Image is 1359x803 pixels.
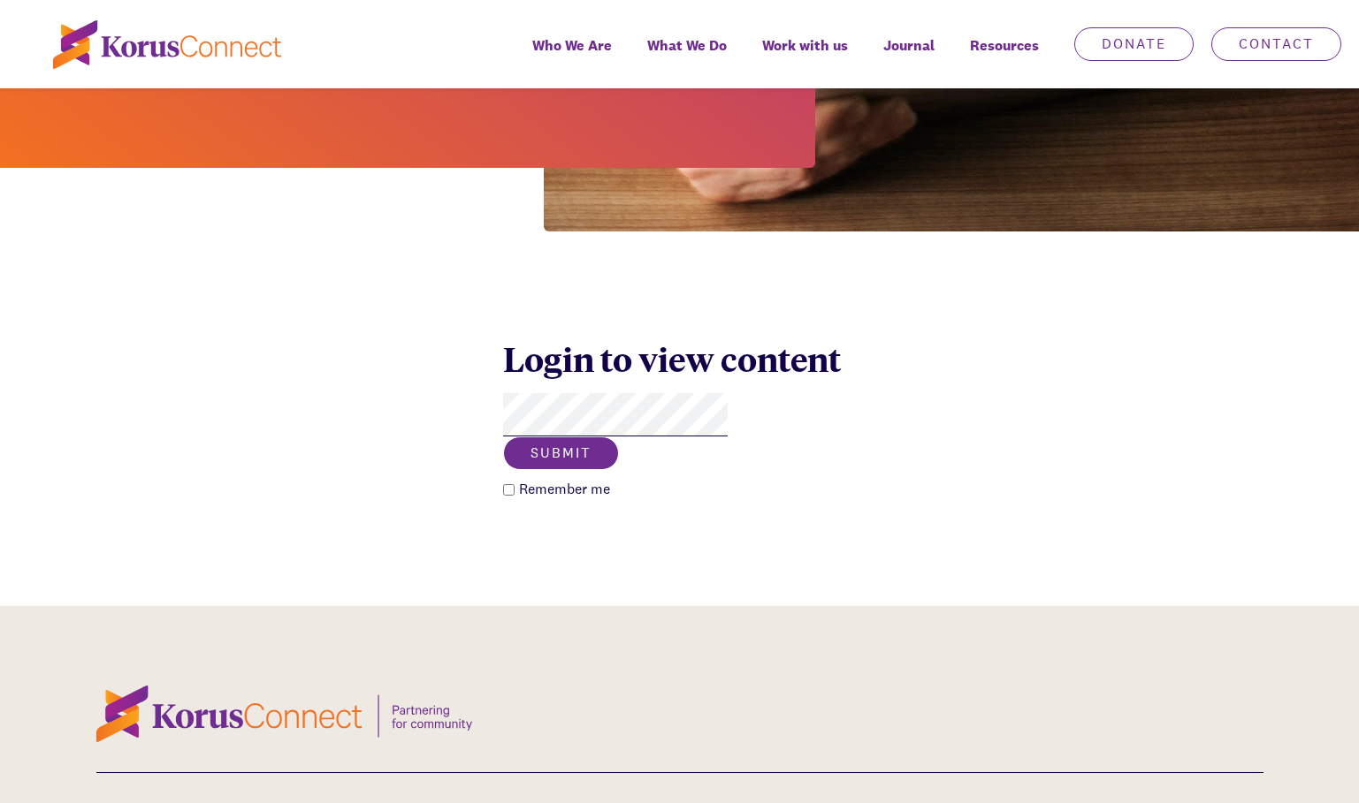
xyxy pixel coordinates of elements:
div: Resources [952,25,1057,88]
a: Donate [1074,27,1194,61]
div: Login to view content [503,337,857,380]
label: Remember me [515,479,610,500]
a: Work with us [744,25,866,88]
span: What We Do [647,33,727,58]
span: Work with us [762,33,848,58]
span: Who We Are [532,33,612,58]
img: korus-connect%2F3bb1268c-e78d-4311-9d6e-a58205fa809b_logo-tagline.svg [96,686,472,742]
a: Contact [1211,27,1341,61]
a: What We Do [630,25,744,88]
span: Journal [883,33,935,58]
a: Journal [866,25,952,88]
a: Who We Are [515,25,630,88]
button: Submit [503,436,619,470]
img: korus-connect%2Fc5177985-88d5-491d-9cd7-4a1febad1357_logo.svg [53,20,281,69]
